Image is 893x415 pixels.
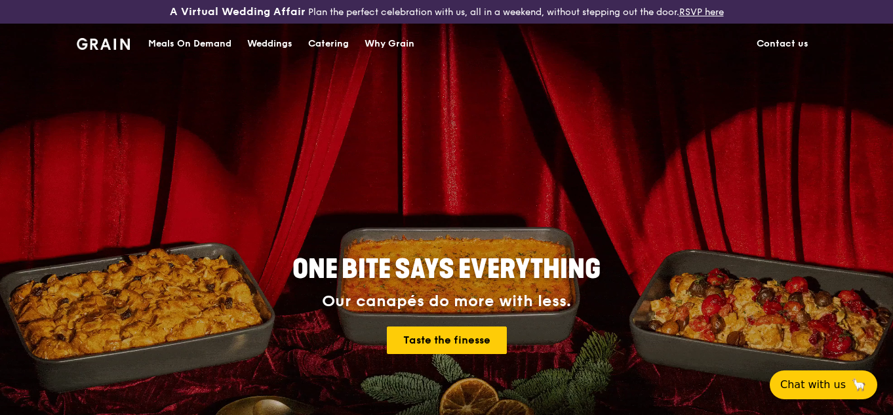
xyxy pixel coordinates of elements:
a: Taste the finesse [387,326,507,354]
a: RSVP here [679,7,724,18]
div: Catering [308,24,349,64]
span: Chat with us [780,377,846,393]
div: Meals On Demand [148,24,231,64]
div: Weddings [247,24,292,64]
div: Plan the perfect celebration with us, all in a weekend, without stepping out the door. [149,5,744,18]
a: Weddings [239,24,300,64]
a: Why Grain [357,24,422,64]
h3: A Virtual Wedding Affair [170,5,306,18]
div: Our canapés do more with less. [210,292,683,311]
a: GrainGrain [77,23,130,62]
span: ONE BITE SAYS EVERYTHING [292,254,601,285]
div: Why Grain [365,24,414,64]
a: Contact us [749,24,816,64]
img: Grain [77,38,130,50]
a: Catering [300,24,357,64]
button: Chat with us🦙 [770,370,877,399]
span: 🦙 [851,377,867,393]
